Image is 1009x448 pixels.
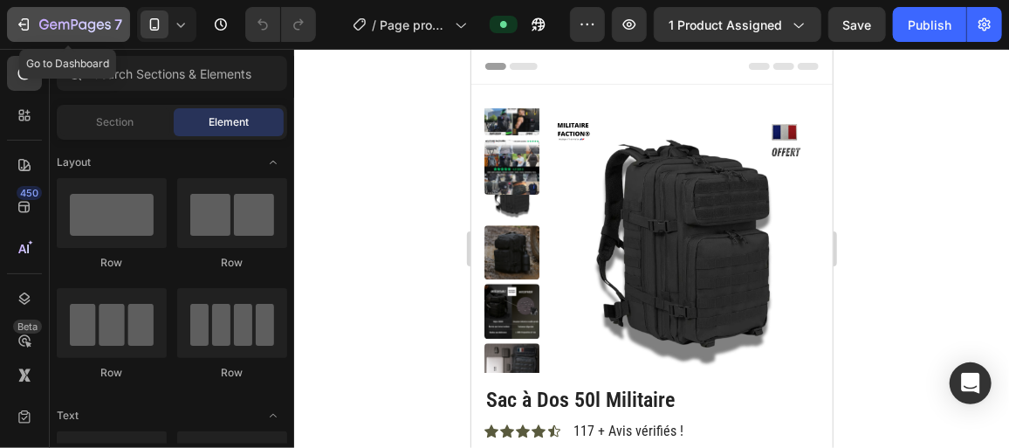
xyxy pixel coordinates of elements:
button: 7 [7,7,130,42]
div: 450 [17,186,42,200]
span: Element [209,114,249,130]
div: Publish [908,16,951,34]
span: Page produit - Sac à dos 50l militaire [380,16,448,34]
span: Toggle open [259,148,287,176]
button: 1 product assigned [654,7,821,42]
span: 1 product assigned [669,16,782,34]
span: Toggle open [259,402,287,430]
button: Save [828,7,886,42]
p: 7 [114,14,122,35]
span: Save [843,17,872,32]
span: Section [97,114,134,130]
button: Publish [893,7,966,42]
span: Layout [57,155,91,170]
span: Text [57,408,79,424]
div: Row [57,365,167,381]
div: Open Intercom Messenger [950,362,992,404]
input: Search Sections & Elements [57,56,287,91]
div: Row [177,255,287,271]
span: / [372,16,376,34]
iframe: Design area [471,49,833,448]
div: Beta [13,320,42,334]
div: Row [57,255,167,271]
div: Row [177,365,287,381]
div: Undo/Redo [245,7,316,42]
